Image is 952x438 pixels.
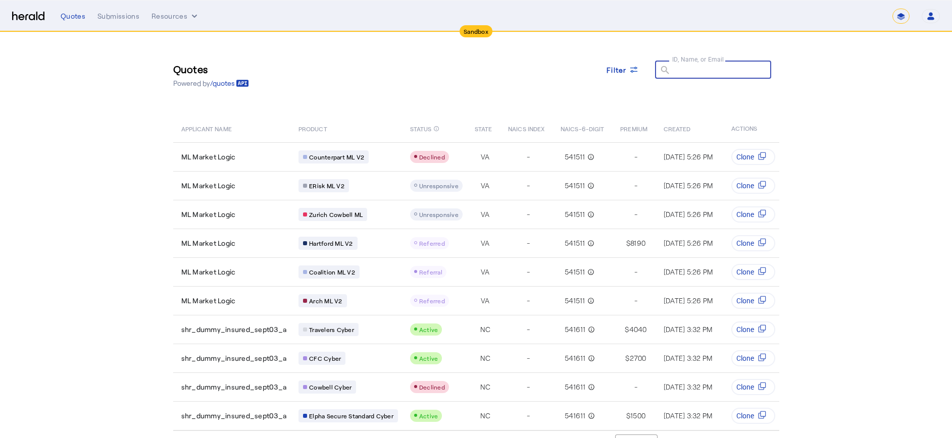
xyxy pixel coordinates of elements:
span: Referral [419,268,442,276]
span: 541611 [565,411,586,421]
span: $ [625,353,629,363]
mat-icon: info_outline [585,238,594,248]
span: - [527,324,530,335]
button: Clone [731,206,775,223]
button: Clone [731,293,775,309]
span: Hartford ML V2 [309,239,353,247]
span: - [527,296,530,306]
span: STATUS [410,123,432,133]
span: 541511 [565,267,585,277]
div: Quotes [61,11,85,21]
div: Sandbox [460,25,492,37]
mat-icon: search [655,65,672,77]
mat-icon: info_outline [585,152,594,162]
span: Clone [736,181,754,191]
span: NC [480,411,491,421]
mat-icon: info_outline [586,324,595,335]
mat-icon: info_outline [585,181,594,191]
mat-icon: info_outline [586,382,595,392]
span: $ [625,324,629,335]
span: $ [626,411,630,421]
span: - [634,181,637,191]
span: Filter [607,65,627,75]
span: Clone [736,382,754,392]
span: Clone [736,353,754,363]
span: Clone [736,324,754,335]
span: VA [481,238,490,248]
span: $ [626,238,630,248]
span: NC [480,382,491,392]
span: [DATE] 5:26 PM [664,152,713,161]
span: Clone [736,267,754,277]
span: Clone [736,411,754,421]
span: [DATE] 5:26 PM [664,239,713,247]
span: ML Market Logic [181,238,236,248]
button: Clone [731,235,775,251]
span: 8190 [630,238,645,248]
span: ML Market Logic [181,181,236,191]
mat-label: ID, Name, or Email [672,56,724,63]
button: Resources dropdown menu [152,11,199,21]
span: Unresponsive [419,211,459,218]
span: [DATE] 5:26 PM [664,210,713,218]
span: 541611 [565,382,586,392]
span: Clone [736,209,754,220]
span: Unresponsive [419,182,459,189]
span: - [634,267,637,277]
span: Referred [419,240,445,247]
span: VA [481,267,490,277]
span: VA [481,181,490,191]
mat-icon: info_outline [585,296,594,306]
span: PRODUCT [298,123,327,133]
span: 541511 [565,181,585,191]
span: STATE [475,123,492,133]
a: /quotes [210,78,249,88]
span: VA [481,209,490,220]
p: Powered by [173,78,249,88]
span: Counterpart ML V2 [309,153,364,161]
span: Cowbell Cyber [309,383,352,391]
span: 541511 [565,209,585,220]
button: Clone [731,149,775,165]
span: 541511 [565,238,585,248]
span: Clone [736,296,754,306]
span: - [527,411,530,421]
span: NAICS-6-DIGIT [561,123,604,133]
button: Clone [731,178,775,194]
span: Referred [419,297,445,304]
span: - [527,209,530,220]
span: [DATE] 3:32 PM [664,411,713,420]
th: ACTIONS [723,114,779,142]
span: 2700 [630,353,646,363]
span: - [634,296,637,306]
span: 4040 [629,324,647,335]
span: Clone [736,152,754,162]
button: Clone [731,408,775,424]
span: NAICS INDEX [508,123,544,133]
button: Clone [731,321,775,338]
span: Travelers Cyber [309,325,354,334]
span: [DATE] 5:26 PM [664,296,713,305]
span: shr_dummy_insured_sept03_a [181,353,287,363]
button: Clone [731,264,775,280]
span: [DATE] 5:26 PM [664,181,713,190]
span: Coalition ML V2 [309,268,355,276]
span: Active [419,326,438,333]
table: Table view of all quotes submitted by your platform [173,114,940,431]
span: NC [480,324,491,335]
span: 1500 [630,411,645,421]
span: 541611 [565,353,586,363]
span: shr_dummy_insured_sept03_a [181,324,287,335]
span: - [527,238,530,248]
span: VA [481,296,490,306]
mat-icon: info_outline [586,411,595,421]
button: Clone [731,379,775,395]
span: shr_dummy_insured_sept03_a [181,382,287,392]
span: ERisk ML V2 [309,182,344,190]
span: 541511 [565,296,585,306]
span: NC [480,353,491,363]
mat-icon: info_outline [433,123,439,134]
span: [DATE] 5:26 PM [664,267,713,276]
button: Clone [731,350,775,366]
mat-icon: info_outline [586,353,595,363]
